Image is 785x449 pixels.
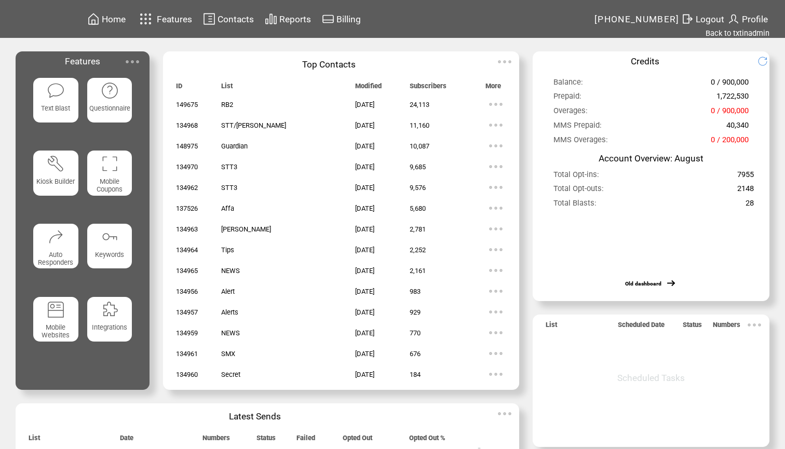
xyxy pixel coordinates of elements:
[355,267,374,275] span: [DATE]
[410,225,426,233] span: 2,781
[355,246,374,254] span: [DATE]
[221,308,238,316] span: Alerts
[343,434,372,446] span: Opted Out
[485,198,506,219] img: ellypsis.svg
[485,94,506,115] img: ellypsis.svg
[711,77,749,91] span: 0 / 900,000
[176,184,198,192] span: 134962
[355,329,374,337] span: [DATE]
[87,12,100,25] img: home.svg
[485,281,506,302] img: ellypsis.svg
[696,14,724,24] span: Logout
[101,155,119,173] img: coupons.svg
[87,78,132,142] a: Questionnaire
[680,11,726,27] a: Logout
[553,91,581,105] span: Prepaid:
[176,350,198,358] span: 134961
[410,329,421,337] span: 770
[726,11,769,27] a: Profile
[221,225,271,233] span: [PERSON_NAME]
[122,51,143,72] img: ellypsis.svg
[33,78,78,142] a: Text Blast
[87,151,132,214] a: Mobile Coupons
[355,371,374,378] span: [DATE]
[221,101,233,108] span: RB2
[594,14,680,24] span: [PHONE_NUMBER]
[42,323,70,339] span: Mobile Websites
[221,350,235,358] span: SMX
[135,9,194,29] a: Features
[256,434,276,446] span: Status
[87,297,132,361] a: Integrations
[157,14,192,24] span: Features
[221,82,233,94] span: List
[553,77,583,91] span: Balance:
[263,11,313,27] a: Reports
[322,12,334,25] img: creidtcard.svg
[553,198,597,212] span: Total Blasts:
[218,14,254,24] span: Contacts
[485,322,506,343] img: ellypsis.svg
[89,104,130,112] span: Questionnaire
[410,308,421,316] span: 929
[355,121,374,129] span: [DATE]
[631,56,659,66] span: Credits
[176,163,198,171] span: 134970
[625,280,661,287] a: Old dashboard
[485,177,506,198] img: ellypsis.svg
[65,56,100,66] span: Features
[618,321,665,333] span: Scheduled Date
[410,246,426,254] span: 2,252
[355,350,374,358] span: [DATE]
[746,198,754,212] span: 28
[176,288,198,295] span: 134956
[176,225,198,233] span: 134963
[681,12,694,25] img: exit.svg
[410,350,421,358] span: 676
[176,82,182,94] span: ID
[221,205,234,212] span: Affa
[410,121,429,129] span: 11,160
[221,184,237,192] span: STT3
[485,156,506,177] img: ellypsis.svg
[355,288,374,295] span: [DATE]
[485,115,506,135] img: ellypsis.svg
[711,135,749,149] span: 0 / 200,000
[553,170,599,184] span: Total Opt-ins:
[221,371,240,378] span: Secret
[742,14,768,24] span: Profile
[221,142,248,150] span: Guardian
[485,260,506,281] img: ellypsis.svg
[221,288,235,295] span: Alert
[38,251,73,266] span: Auto Responders
[410,184,426,192] span: 9,576
[102,14,126,24] span: Home
[229,411,281,421] span: Latest Sends
[202,434,230,446] span: Numbers
[97,178,123,193] span: Mobile Coupons
[410,101,429,108] span: 24,113
[485,343,506,364] img: ellypsis.svg
[41,104,70,112] span: Text Blast
[737,184,754,198] span: 2148
[599,153,703,164] span: Account Overview: August
[726,120,749,134] span: 40,340
[553,120,602,134] span: MMS Prepaid:
[711,106,749,120] span: 0 / 900,000
[485,219,506,239] img: ellypsis.svg
[410,82,446,94] span: Subscribers
[137,10,155,28] img: features.svg
[494,403,515,424] img: ellypsis.svg
[706,29,769,38] a: Back to txtinadmin
[176,246,198,254] span: 134964
[86,11,127,27] a: Home
[355,82,382,94] span: Modified
[221,163,237,171] span: STT3
[176,308,198,316] span: 134957
[29,434,40,446] span: List
[553,106,588,120] span: Overages:
[47,301,65,319] img: mobile-websites.svg
[683,321,702,333] span: Status
[553,135,608,149] span: MMS Overages:
[485,82,501,94] span: More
